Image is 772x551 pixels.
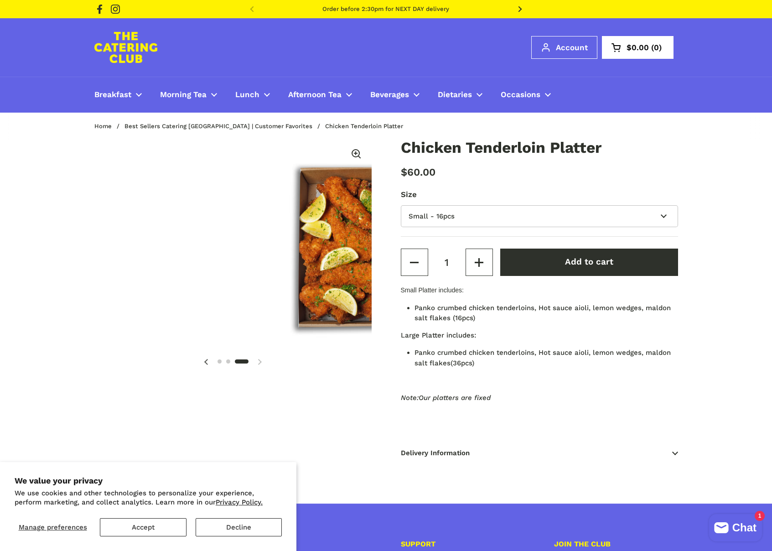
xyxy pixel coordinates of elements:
a: Lunch [226,84,279,105]
a: Morning Tea [151,84,226,105]
button: Decline [196,518,282,536]
span: Beverages [370,90,409,100]
button: Add to cart [500,249,678,276]
a: Home [94,123,112,130]
span: Our platters are fixed [419,394,491,402]
span: Manage preferences [19,523,87,531]
span: Dietaries [438,90,472,100]
span: $60.00 [401,166,435,178]
span: $0.00 [627,44,649,52]
span: Panko crumbed chicken tenderloins, Hot sauce aioli, lemon wedges, maldon salt flakes [414,348,671,367]
a: Occasions [492,84,560,105]
img: Chicken Tenderloin Platter [268,140,545,348]
span: Breakfast [94,90,131,100]
a: Afternoon Tea [279,84,361,105]
a: Beverages [361,84,429,105]
a: Best Sellers Catering [GEOGRAPHIC_DATA] | Customer Favorites [124,123,312,130]
span: Morning Tea [160,90,207,100]
img: The Catering Club [94,32,157,63]
span: Delivery Information [401,439,678,467]
span: 0 [649,44,664,52]
button: Decrease quantity [401,249,428,276]
span: Occasions [501,90,540,100]
a: Order before 2:30pm for NEXT DAY delivery [322,6,449,12]
h4: JOIN THE CLUB [554,541,678,548]
span: / [317,123,320,130]
a: Breakfast [85,84,151,105]
a: Account [531,36,597,59]
b: Note: [401,394,419,402]
button: Accept [100,518,186,536]
p: We use cookies and other technologies to personalize your experience, perform marketing, and coll... [15,489,282,507]
nav: breadcrumbs [94,123,414,130]
a: Privacy Policy. [216,498,263,506]
button: Manage preferences [15,518,91,536]
li: (36pcs) [414,348,678,368]
span: Afternoon Tea [288,90,342,100]
span: / [117,123,119,130]
b: Small Platter includes: [401,286,464,294]
inbox-online-store-chat: Shopify online store chat [706,514,765,544]
span: Chicken Tenderloin Platter [325,123,403,130]
b: Large Platter includes: [401,331,476,339]
h2: We value your privacy [15,477,282,485]
label: Size [401,189,678,200]
h1: Chicken Tenderloin Platter [401,140,678,156]
h4: ABOUT [248,541,372,548]
h4: SUPPORT [401,541,525,548]
a: Dietaries [429,84,492,105]
button: Increase quantity [466,249,493,276]
span: Lunch [235,90,259,100]
span: Add to cart [565,257,613,267]
span: Panko crumbed chicken tenderloins, Hot sauce aioli, lemon wedges, maldon salt flakes (16pcs) [414,304,671,322]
